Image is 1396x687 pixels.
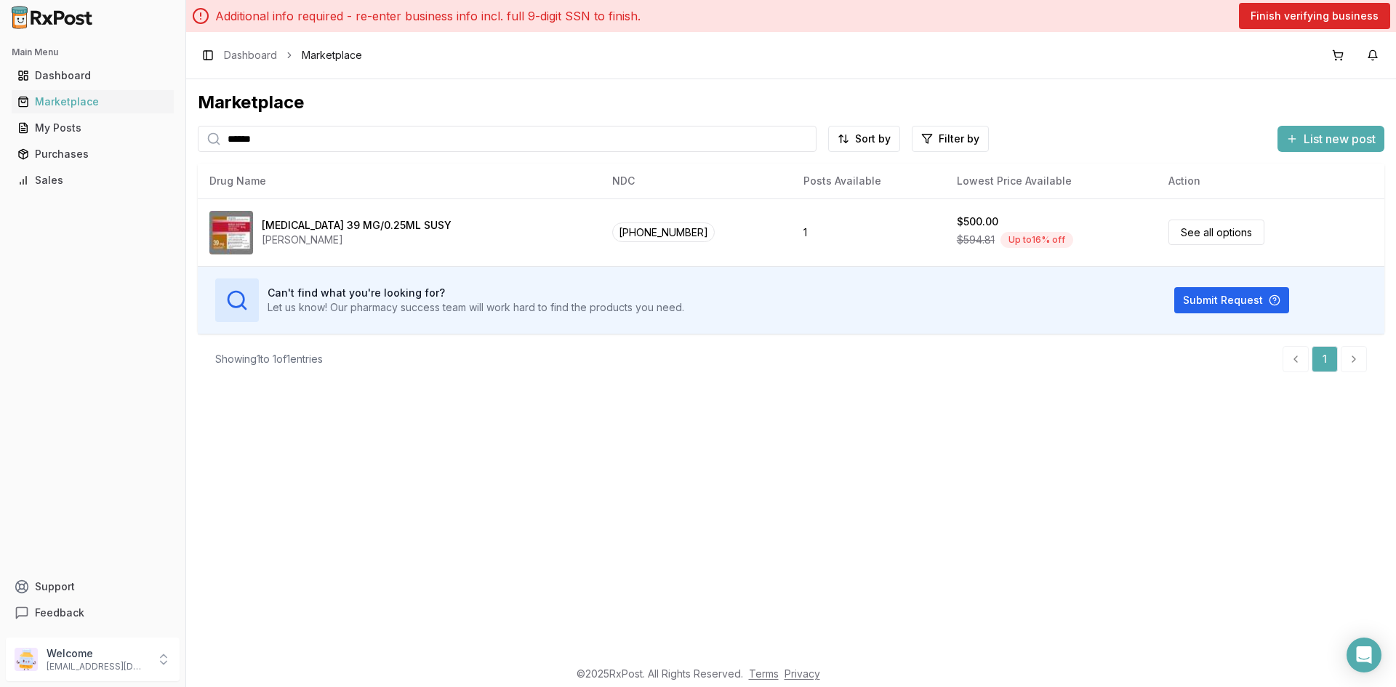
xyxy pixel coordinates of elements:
nav: breadcrumb [224,48,362,63]
div: Purchases [17,147,168,161]
p: Let us know! Our pharmacy success team will work hard to find the products you need. [268,300,684,315]
div: Sales [17,173,168,188]
div: Up to 16 % off [1000,232,1073,248]
a: Privacy [785,667,820,680]
th: Action [1157,164,1384,198]
button: Dashboard [6,64,180,87]
a: List new post [1277,133,1384,148]
div: My Posts [17,121,168,135]
span: Sort by [855,132,891,146]
button: Purchases [6,142,180,166]
a: Marketplace [12,89,174,115]
a: 1 [1312,346,1338,372]
th: Posts Available [792,164,945,198]
div: Marketplace [198,91,1384,114]
img: Invega Sustenna 39 MG/0.25ML SUSY [209,211,253,254]
div: Marketplace [17,95,168,109]
div: $500.00 [957,214,998,229]
button: Filter by [912,126,989,152]
div: [MEDICAL_DATA] 39 MG/0.25ML SUSY [262,218,452,233]
span: [PHONE_NUMBER] [612,222,715,242]
img: RxPost Logo [6,6,99,29]
a: See all options [1168,220,1264,245]
span: Feedback [35,606,84,620]
button: Feedback [6,600,180,626]
span: Filter by [939,132,979,146]
th: NDC [601,164,792,198]
span: $594.81 [957,233,995,247]
h3: Can't find what you're looking for? [268,286,684,300]
button: Support [6,574,180,600]
h2: Main Menu [12,47,174,58]
span: List new post [1304,130,1376,148]
button: List new post [1277,126,1384,152]
button: Sales [6,169,180,192]
button: Marketplace [6,90,180,113]
p: Additional info required - re-enter business info incl. full 9-digit SSN to finish. [215,7,641,25]
a: Terms [749,667,779,680]
button: My Posts [6,116,180,140]
p: [EMAIL_ADDRESS][DOMAIN_NAME] [47,661,148,672]
nav: pagination [1283,346,1367,372]
span: Marketplace [302,48,362,63]
a: Dashboard [224,48,277,63]
img: User avatar [15,648,38,671]
th: Drug Name [198,164,601,198]
th: Lowest Price Available [945,164,1157,198]
button: Sort by [828,126,900,152]
div: Showing 1 to 1 of 1 entries [215,352,323,366]
a: Purchases [12,141,174,167]
div: Dashboard [17,68,168,83]
a: My Posts [12,115,174,141]
a: Sales [12,167,174,193]
td: 1 [792,198,945,266]
button: Submit Request [1174,287,1289,313]
p: Welcome [47,646,148,661]
div: Open Intercom Messenger [1347,638,1381,672]
button: Finish verifying business [1239,3,1390,29]
div: [PERSON_NAME] [262,233,452,247]
a: Dashboard [12,63,174,89]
